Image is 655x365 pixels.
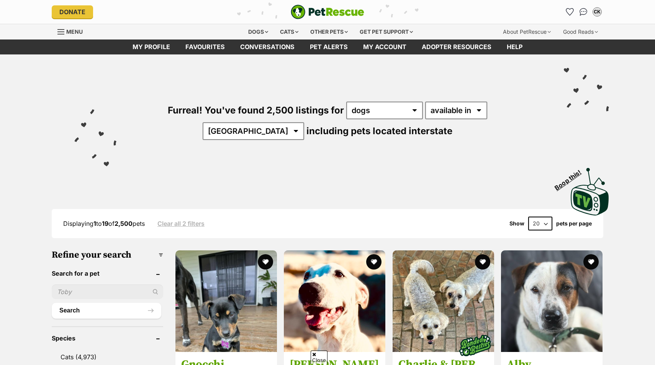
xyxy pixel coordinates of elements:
[302,39,355,54] a: Pet alerts
[125,39,178,54] a: My profile
[501,250,603,352] img: Alby - Jack Russell Terrier Dog
[157,220,205,227] a: Clear all 2 filters
[563,6,603,18] ul: Account quick links
[66,28,83,35] span: Menu
[583,254,599,270] button: favourite
[291,5,364,19] img: logo-e224e6f780fb5917bec1dbf3a21bbac754714ae5b6737aabdf751b685950b380.svg
[593,8,601,16] div: CK
[275,24,304,39] div: Cats
[580,8,588,16] img: chat-41dd97257d64d25036548639549fe6c8038ab92f7586957e7f3b1b290dea8141.svg
[257,254,273,270] button: favourite
[102,220,108,227] strong: 19
[284,250,385,352] img: Alexis - Bull Arab Dog
[115,220,133,227] strong: 2,500
[455,326,494,365] img: bonded besties
[577,6,589,18] a: Conversations
[558,24,603,39] div: Good Reads
[291,5,364,19] a: PetRescue
[498,24,556,39] div: About PetRescue
[553,164,589,191] span: Boop this!
[63,220,145,227] span: Displaying to of pets
[52,303,161,318] button: Search
[499,39,530,54] a: Help
[233,39,302,54] a: conversations
[305,24,353,39] div: Other pets
[571,168,609,215] img: PetRescue TV logo
[243,24,273,39] div: Dogs
[52,5,93,18] a: Donate
[556,220,592,227] label: pets per page
[591,6,603,18] button: My account
[93,220,96,227] strong: 1
[393,250,494,352] img: Charlie & Isa - Maltese Dog
[52,250,163,260] h3: Refine your search
[509,220,524,227] span: Show
[52,349,163,365] a: Cats (4,973)
[168,105,344,116] span: Furreal! You've found 2,500 listings for
[355,39,414,54] a: My account
[175,250,277,352] img: Gnocchi - Australian Cattle Dog x Australian Kelpie Dog
[57,24,88,38] a: Menu
[354,24,418,39] div: Get pet support
[52,270,163,277] header: Search for a pet
[52,284,163,299] input: Toby
[311,350,327,364] span: Close
[366,254,382,270] button: favourite
[306,125,452,136] span: including pets located interstate
[475,254,490,270] button: favourite
[571,161,609,217] a: Boop this!
[178,39,233,54] a: Favourites
[52,335,163,342] header: Species
[563,6,576,18] a: Favourites
[414,39,499,54] a: Adopter resources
